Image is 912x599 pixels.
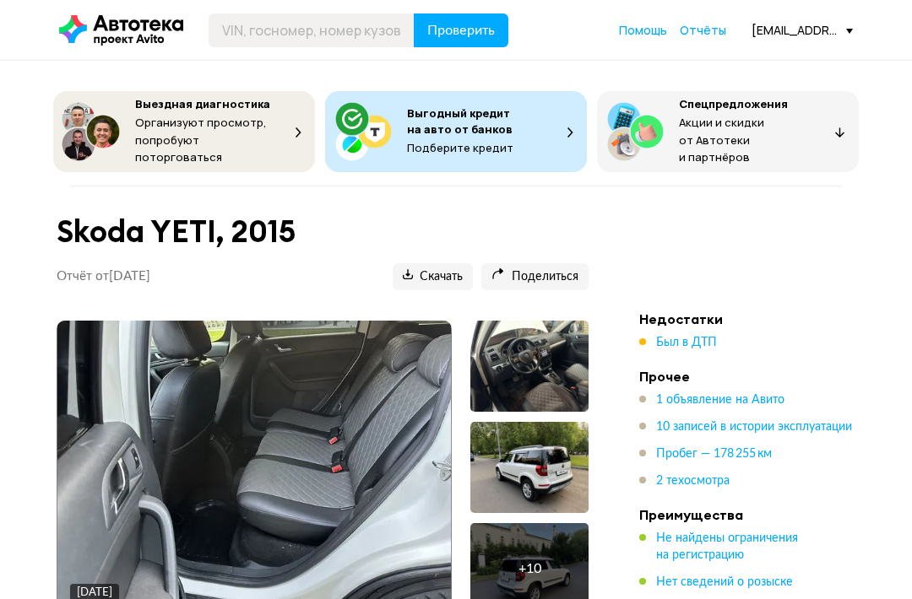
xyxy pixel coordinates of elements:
input: VIN, госномер, номер кузова [209,13,415,47]
span: Акции и скидки от Автотеки и партнёров [679,115,764,165]
span: 2 техосмотра [656,475,730,487]
span: Был в ДТП [656,337,717,348]
span: Нет сведений о розыске [656,576,793,588]
h4: Преимущества [639,506,876,523]
span: Скачать [403,269,463,285]
span: Подберите кредит [407,140,513,155]
button: Выездная диагностикаОрганизуют просмотр, попробуют поторговаться [53,91,315,172]
div: [EMAIL_ADDRESS][DOMAIN_NAME] [752,22,853,38]
h4: Недостатки [639,310,876,327]
span: Отчёты [680,22,726,38]
button: Проверить [414,13,508,47]
h4: Прочее [639,368,876,385]
h1: Skoda YETI, 2015 [57,213,589,250]
a: Помощь [619,22,667,39]
span: Выездная диагностика [135,96,270,111]
div: + 10 [518,560,541,577]
span: Не найдены ограничения на регистрацию [656,532,798,561]
button: СпецпредложенияАкции и скидки от Автотеки и партнёров [597,91,859,172]
span: Помощь [619,22,667,38]
button: Поделиться [481,263,589,290]
button: Выгодный кредит на авто от банковПодберите кредит [325,91,587,172]
span: Выгодный кредит на авто от банков [407,105,513,137]
span: Организуют просмотр, попробуют поторговаться [135,115,267,165]
a: Отчёты [680,22,726,39]
span: Пробег — 178 255 км [656,448,772,460]
span: 1 объявление на Авито [656,394,784,406]
p: Отчёт от [DATE] [57,268,150,285]
span: Спецпредложения [679,96,788,111]
button: Скачать [393,263,473,290]
span: Проверить [427,24,495,37]
span: Поделиться [491,269,578,285]
span: 10 записей в истории эксплуатации [656,421,852,433]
